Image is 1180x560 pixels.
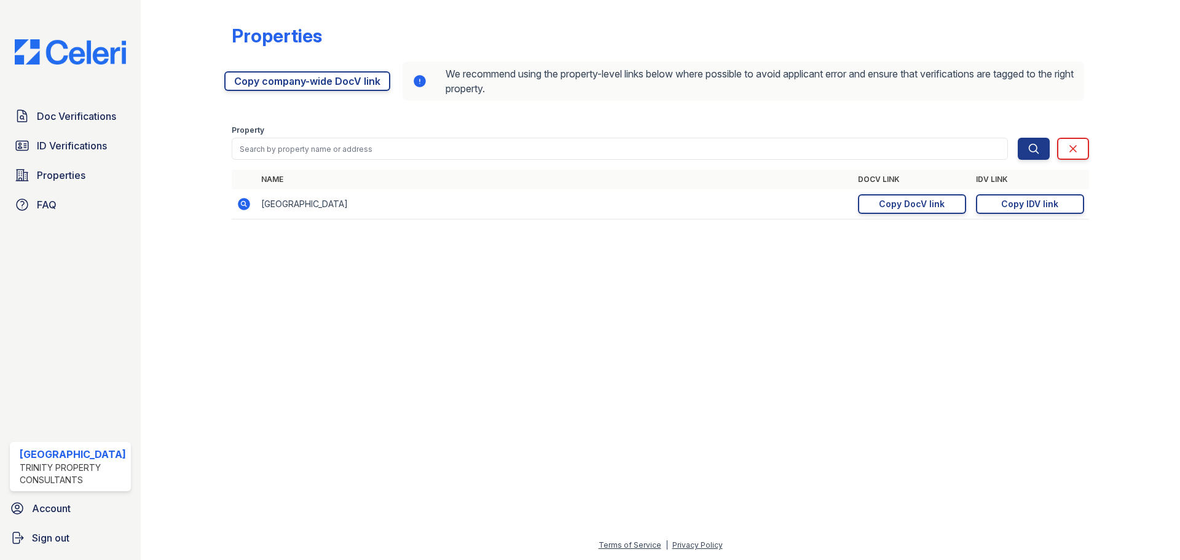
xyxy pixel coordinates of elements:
img: CE_Logo_Blue-a8612792a0a2168367f1c8372b55b34899dd931a85d93a1a3d3e32e68fde9ad4.png [5,39,136,65]
span: ID Verifications [37,138,107,153]
a: Copy company-wide DocV link [224,71,390,91]
a: Copy IDV link [976,194,1084,214]
span: FAQ [37,197,57,212]
a: Doc Verifications [10,104,131,128]
a: Copy DocV link [858,194,966,214]
div: Trinity Property Consultants [20,462,126,486]
th: DocV Link [853,170,971,189]
a: Privacy Policy [672,540,723,550]
label: Property [232,125,264,135]
a: Terms of Service [599,540,661,550]
a: Sign out [5,526,136,550]
a: Account [5,496,136,521]
div: [GEOGRAPHIC_DATA] [20,447,126,462]
span: Doc Verifications [37,109,116,124]
input: Search by property name or address [232,138,1008,160]
td: [GEOGRAPHIC_DATA] [256,189,853,219]
div: | [666,540,668,550]
div: Copy DocV link [879,198,945,210]
a: ID Verifications [10,133,131,158]
span: Properties [37,168,85,183]
div: Properties [232,25,322,47]
div: We recommend using the property-level links below where possible to avoid applicant error and ens... [403,61,1084,101]
div: Copy IDV link [1001,198,1058,210]
a: FAQ [10,192,131,217]
a: Properties [10,163,131,187]
span: Sign out [32,530,69,545]
th: Name [256,170,853,189]
th: IDV Link [971,170,1089,189]
span: Account [32,501,71,516]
